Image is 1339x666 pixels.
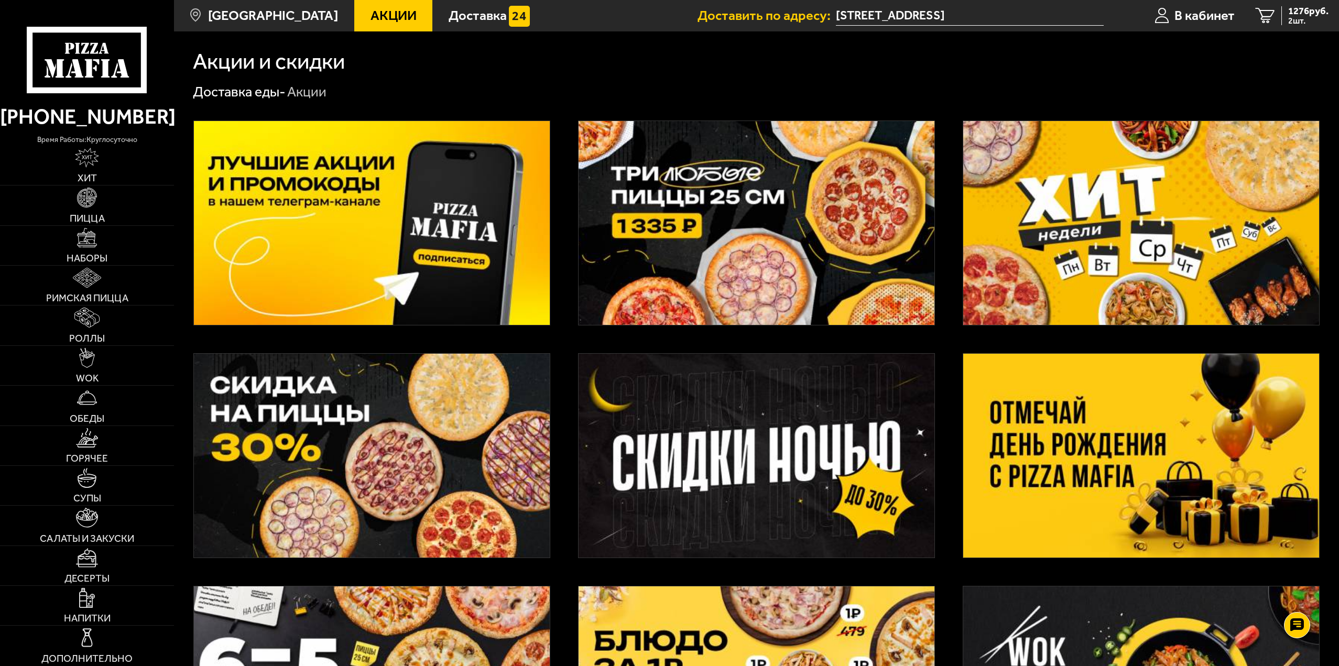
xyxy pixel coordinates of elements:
img: 15daf4d41897b9f0e9f617042186c801.svg [509,6,530,27]
div: Акции [287,83,326,101]
span: Акции [371,9,417,23]
span: 2 шт. [1288,17,1329,25]
span: Хит [78,173,97,183]
span: 1276 руб. [1288,6,1329,16]
span: Доставить по адресу: [698,9,836,23]
span: Наборы [67,253,107,263]
span: Обеды [70,413,104,423]
input: Ваш адрес доставки [836,6,1104,26]
span: [GEOGRAPHIC_DATA] [208,9,338,23]
a: Доставка еды- [193,83,286,100]
span: Супы [73,493,101,503]
span: WOK [76,373,99,383]
span: Римская пицца [46,293,128,303]
span: Десерты [64,573,110,583]
h1: Акции и скидки [193,50,345,73]
span: Напитки [64,613,111,623]
span: В кабинет [1174,9,1235,23]
span: Роллы [69,333,105,343]
span: Доставка [449,9,507,23]
span: Дополнительно [41,653,133,663]
span: Пицца [70,213,105,223]
span: Салаты и закуски [40,533,134,543]
span: Горячее [66,453,108,463]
